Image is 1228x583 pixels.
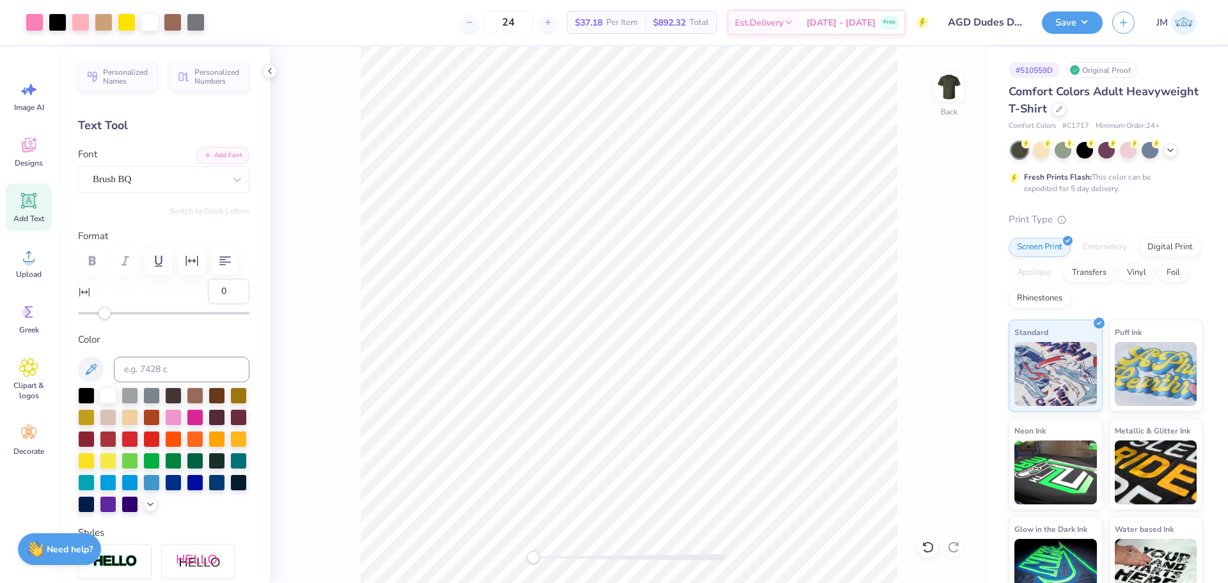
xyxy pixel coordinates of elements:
div: Accessibility label [98,307,111,320]
button: Personalized Names [78,62,158,91]
span: Add Text [13,214,44,224]
div: Screen Print [1009,238,1071,257]
strong: Fresh Prints Flash: [1024,172,1092,182]
div: # 510559D [1009,62,1060,78]
div: Foil [1158,263,1188,283]
div: Back [941,106,957,118]
button: Add Font [197,147,249,164]
span: Water based Ink [1115,522,1174,536]
span: Neon Ink [1014,424,1046,437]
input: e.g. 7428 c [114,357,249,382]
strong: Need help? [47,543,93,556]
span: Image AI [14,102,44,113]
span: Glow in the Dark Ink [1014,522,1087,536]
div: Accessibility label [527,551,540,564]
span: # C1717 [1062,121,1089,132]
span: Minimum Order: 24 + [1096,121,1160,132]
div: Original Proof [1066,62,1138,78]
button: Personalized Numbers [169,62,249,91]
div: Embroidery [1074,238,1135,257]
label: Styles [78,525,104,540]
span: Est. Delivery [735,16,783,29]
img: Metallic & Glitter Ink [1115,440,1197,504]
img: Neon Ink [1014,440,1097,504]
label: Font [78,147,97,162]
input: – – [484,11,533,34]
div: Transfers [1064,263,1115,283]
span: Greek [19,325,39,335]
label: Color [78,332,249,347]
div: This color can be expedited for 5 day delivery. [1024,171,1181,194]
a: JM [1151,10,1202,35]
img: Shadow [176,554,221,570]
span: Upload [16,269,42,279]
input: Untitled Design [938,10,1032,35]
button: Switch to Greek Letters [169,206,249,216]
span: Clipart & logos [8,380,50,401]
img: John Michael Binayas [1171,10,1197,35]
span: Free [883,18,895,27]
div: Applique [1009,263,1060,283]
div: Rhinestones [1009,289,1071,308]
img: Back [936,74,962,100]
label: Format [78,229,249,244]
span: Per Item [606,16,638,29]
span: Decorate [13,446,44,456]
span: [DATE] - [DATE] [807,16,876,29]
button: Save [1042,12,1103,34]
img: Puff Ink [1115,342,1197,406]
div: Text Tool [78,117,249,134]
img: Stroke [93,554,138,569]
span: $37.18 [575,16,602,29]
div: Print Type [1009,212,1202,227]
span: Comfort Colors Adult Heavyweight T-Shirt [1009,84,1199,116]
div: Vinyl [1119,263,1154,283]
span: Standard [1014,325,1048,339]
span: Total [689,16,709,29]
span: Comfort Colors [1009,121,1056,132]
span: Designs [15,158,43,168]
span: Personalized Numbers [194,68,242,86]
div: Digital Print [1139,238,1201,257]
span: $892.32 [653,16,686,29]
span: Personalized Names [103,68,150,86]
span: Metallic & Glitter Ink [1115,424,1190,437]
span: JM [1156,15,1168,30]
img: Standard [1014,342,1097,406]
span: Puff Ink [1115,325,1142,339]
